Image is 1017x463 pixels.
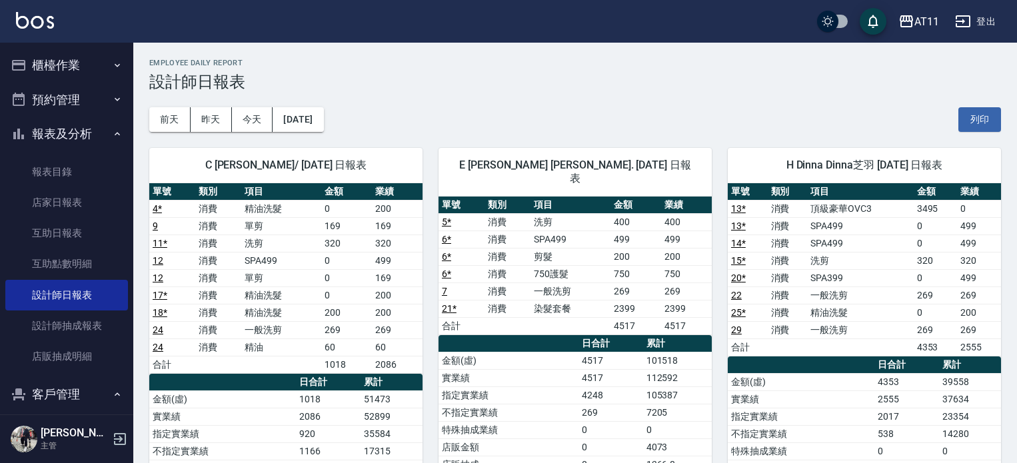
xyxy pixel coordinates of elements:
[439,421,579,438] td: 特殊抽成業績
[149,408,296,425] td: 實業績
[241,234,321,252] td: 洗剪
[807,217,914,234] td: SPA499
[661,282,712,300] td: 269
[191,107,232,132] button: 昨天
[643,352,712,369] td: 101518
[610,282,661,300] td: 269
[321,304,372,321] td: 200
[5,218,128,248] a: 互助日報表
[768,200,808,217] td: 消費
[195,338,241,356] td: 消費
[321,356,372,373] td: 1018
[485,213,530,231] td: 消費
[241,200,321,217] td: 精油洗髮
[914,304,958,321] td: 0
[728,183,1001,356] table: a dense table
[241,217,321,234] td: 單剪
[661,300,712,317] td: 2399
[321,321,372,338] td: 269
[241,183,321,201] th: 項目
[939,408,1001,425] td: 23354
[643,335,712,352] th: 累計
[321,200,372,217] td: 0
[5,83,128,117] button: 預約管理
[914,321,958,338] td: 269
[939,390,1001,408] td: 37634
[661,213,712,231] td: 400
[5,117,128,151] button: 報表及分析
[321,234,372,252] td: 320
[768,217,808,234] td: 消費
[957,217,1001,234] td: 499
[643,404,712,421] td: 7205
[321,183,372,201] th: 金額
[731,324,742,335] a: 29
[372,252,423,269] td: 499
[149,183,423,374] table: a dense table
[149,356,195,373] td: 合計
[874,442,939,460] td: 0
[372,286,423,304] td: 200
[149,183,195,201] th: 單號
[914,13,939,30] div: AT11
[372,356,423,373] td: 2086
[958,107,1001,132] button: 列印
[728,442,874,460] td: 特殊抽成業績
[361,390,423,408] td: 51473
[195,200,241,217] td: 消費
[241,321,321,338] td: 一般洗剪
[5,157,128,187] a: 報表目錄
[661,317,712,334] td: 4517
[372,217,423,234] td: 169
[874,356,939,374] th: 日合計
[530,265,610,282] td: 750護髮
[610,300,661,317] td: 2399
[41,440,109,452] p: 主管
[241,286,321,304] td: 精油洗髮
[372,183,423,201] th: 業績
[807,321,914,338] td: 一般洗剪
[5,341,128,372] a: 店販抽成明細
[153,272,163,283] a: 12
[195,286,241,304] td: 消費
[296,374,361,391] th: 日合計
[361,442,423,460] td: 17315
[939,442,1001,460] td: 0
[321,338,372,356] td: 60
[661,231,712,248] td: 499
[530,231,610,248] td: SPA499
[16,12,54,29] img: Logo
[610,197,661,214] th: 金額
[195,183,241,201] th: 類別
[768,183,808,201] th: 類別
[232,107,273,132] button: 今天
[643,386,712,404] td: 105387
[195,321,241,338] td: 消費
[731,290,742,300] a: 22
[768,286,808,304] td: 消費
[530,248,610,265] td: 剪髮
[296,408,361,425] td: 2086
[241,269,321,286] td: 單剪
[914,200,958,217] td: 3495
[530,282,610,300] td: 一般洗剪
[41,426,109,440] h5: [PERSON_NAME].
[728,183,768,201] th: 單號
[914,269,958,286] td: 0
[296,390,361,408] td: 1018
[643,421,712,438] td: 0
[661,265,712,282] td: 750
[361,425,423,442] td: 35584
[610,231,661,248] td: 499
[153,342,163,352] a: 24
[439,197,712,335] table: a dense table
[439,369,579,386] td: 實業績
[768,304,808,321] td: 消費
[149,425,296,442] td: 指定實業績
[241,338,321,356] td: 精油
[807,304,914,321] td: 精油洗髮
[957,304,1001,321] td: 200
[914,286,958,304] td: 269
[5,280,128,310] a: 設計師日報表
[149,59,1001,67] h2: Employee Daily Report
